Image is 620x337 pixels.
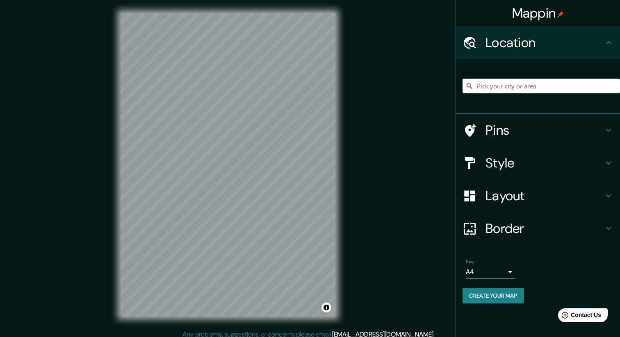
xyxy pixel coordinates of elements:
h4: Mappin [512,5,564,21]
button: Toggle attribution [321,303,331,312]
h4: Location [486,34,604,51]
input: Pick your city or area [463,79,620,93]
button: Create your map [463,288,524,303]
canvas: Map [121,13,335,317]
div: Style [456,147,620,179]
h4: Border [486,220,604,237]
iframe: Help widget launcher [547,305,611,328]
div: Pins [456,114,620,147]
h4: Layout [486,188,604,204]
label: Size [466,258,474,265]
h4: Pins [486,122,604,138]
img: pin-icon.png [557,11,564,18]
h4: Style [486,155,604,171]
div: Location [456,26,620,59]
div: A4 [466,265,515,278]
div: Layout [456,179,620,212]
div: Border [456,212,620,245]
